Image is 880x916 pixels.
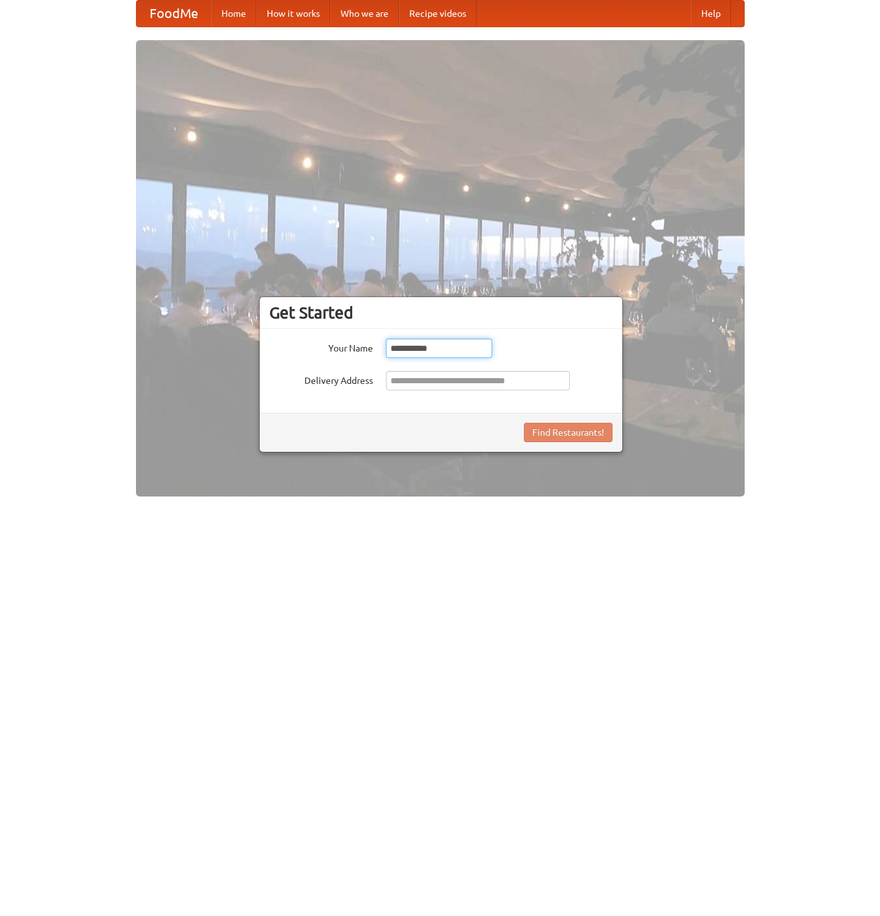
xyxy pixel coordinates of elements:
[524,423,613,442] button: Find Restaurants!
[269,303,613,322] h3: Get Started
[137,1,211,27] a: FoodMe
[399,1,477,27] a: Recipe videos
[211,1,256,27] a: Home
[269,371,373,387] label: Delivery Address
[269,339,373,355] label: Your Name
[691,1,731,27] a: Help
[256,1,330,27] a: How it works
[330,1,399,27] a: Who we are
